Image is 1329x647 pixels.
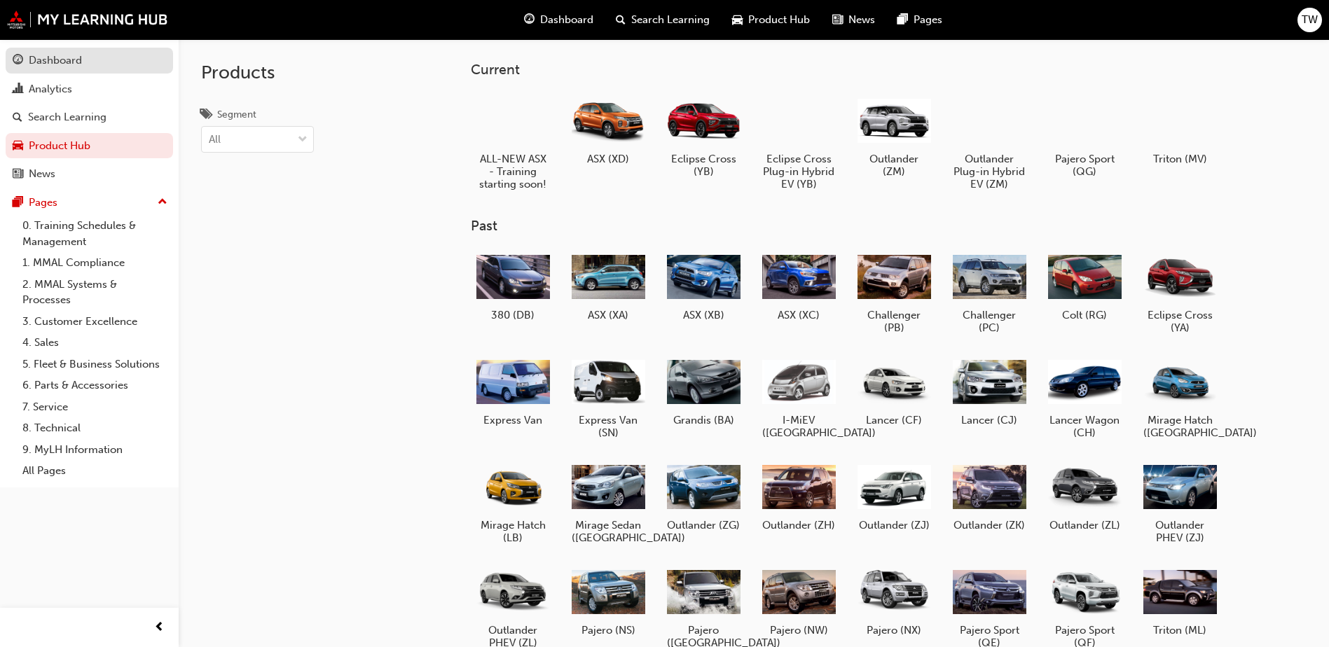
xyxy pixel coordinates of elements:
h5: Outlander (ZK) [953,519,1026,531]
h5: Eclipse Cross Plug-in Hybrid EV (YB) [762,153,836,190]
span: Search Learning [631,12,710,28]
button: Pages [6,190,173,216]
a: Outlander PHEV (ZJ) [1138,456,1222,550]
a: Eclipse Cross (YB) [661,89,745,183]
h5: 380 (DB) [476,309,550,321]
a: 6. Parts & Accessories [17,375,173,396]
a: Outlander Plug-in Hybrid EV (ZM) [947,89,1031,195]
a: Challenger (PB) [852,246,936,340]
a: 5. Fleet & Business Solutions [17,354,173,375]
a: Dashboard [6,48,173,74]
h5: Lancer Wagon (CH) [1048,414,1122,439]
h5: Outlander (ZG) [667,519,741,531]
a: 0. Training Schedules & Management [17,215,173,252]
div: News [29,166,55,182]
a: 4. Sales [17,332,173,354]
a: 8. Technical [17,417,173,439]
a: Outlander (ZG) [661,456,745,537]
h5: Mirage Sedan ([GEOGRAPHIC_DATA]) [572,519,645,544]
a: Triton (ML) [1138,561,1222,642]
a: Outlander (ZH) [757,456,841,537]
a: News [6,161,173,187]
h5: ASX (XC) [762,309,836,321]
h5: Pajero (NS) [572,624,645,636]
h2: Products [201,62,314,84]
a: ALL-NEW ASX - Training starting soon! [471,89,555,195]
span: news-icon [832,11,843,29]
h5: Challenger (PC) [953,309,1026,334]
a: 3. Customer Excellence [17,311,173,333]
a: Outlander (ZK) [947,456,1031,537]
h5: Lancer (CF) [858,414,931,426]
h5: Triton (ML) [1143,624,1217,636]
h5: Colt (RG) [1048,309,1122,321]
a: Lancer (CF) [852,351,936,432]
a: Pajero (NW) [757,561,841,642]
a: Pajero Sport (QG) [1042,89,1127,183]
span: Dashboard [540,12,593,28]
span: News [848,12,875,28]
h5: Challenger (PB) [858,309,931,334]
a: Pajero (NS) [566,561,650,642]
h5: Mirage Hatch ([GEOGRAPHIC_DATA]) [1143,414,1217,439]
a: news-iconNews [821,6,886,34]
h5: Lancer (CJ) [953,414,1026,426]
h5: Express Van (SN) [572,414,645,439]
a: Mirage Sedan ([GEOGRAPHIC_DATA]) [566,456,650,550]
h5: ASX (XD) [572,153,645,165]
button: DashboardAnalyticsSearch LearningProduct HubNews [6,45,173,190]
a: 1. MMAL Compliance [17,252,173,274]
h5: Eclipse Cross (YB) [667,153,741,178]
a: Analytics [6,76,173,102]
span: Pages [914,12,942,28]
a: 7. Service [17,396,173,418]
span: down-icon [298,131,308,149]
a: Colt (RG) [1042,246,1127,327]
a: ASX (XC) [757,246,841,327]
span: prev-icon [154,619,165,636]
a: search-iconSearch Learning [605,6,721,34]
span: guage-icon [524,11,535,29]
a: Mirage Hatch ([GEOGRAPHIC_DATA]) [1138,351,1222,445]
a: ASX (XB) [661,246,745,327]
h5: Outlander (ZM) [858,153,931,178]
span: guage-icon [13,55,23,67]
a: 380 (DB) [471,246,555,327]
span: chart-icon [13,83,23,96]
a: 9. MyLH Information [17,439,173,461]
h3: Past [471,218,1267,234]
a: Pajero (NX) [852,561,936,642]
div: Search Learning [28,109,106,125]
a: guage-iconDashboard [513,6,605,34]
div: Analytics [29,81,72,97]
a: Express Van (SN) [566,351,650,445]
div: Pages [29,195,57,211]
h5: Pajero (NW) [762,624,836,636]
h5: Outlander (ZH) [762,519,836,531]
a: Grandis (BA) [661,351,745,432]
h5: Outlander (ZL) [1048,519,1122,531]
a: All Pages [17,460,173,482]
span: car-icon [13,140,23,153]
div: Segment [217,108,256,122]
h5: ASX (XA) [572,309,645,321]
div: All [209,132,221,148]
a: Eclipse Cross Plug-in Hybrid EV (YB) [757,89,841,195]
a: mmal [7,11,168,29]
a: Challenger (PC) [947,246,1031,340]
h5: Outlander PHEV (ZJ) [1143,519,1217,544]
a: I-MiEV ([GEOGRAPHIC_DATA]) [757,351,841,445]
h5: I-MiEV ([GEOGRAPHIC_DATA]) [762,414,836,439]
a: car-iconProduct Hub [721,6,821,34]
span: pages-icon [13,197,23,209]
a: Express Van [471,351,555,432]
h5: Outlander Plug-in Hybrid EV (ZM) [953,153,1026,190]
h5: Pajero (NX) [858,624,931,636]
h5: Triton (MV) [1143,153,1217,165]
a: Mirage Hatch (LB) [471,456,555,550]
a: Search Learning [6,104,173,130]
h3: Current [471,62,1267,78]
a: Eclipse Cross (YA) [1138,246,1222,340]
a: Outlander (ZJ) [852,456,936,537]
